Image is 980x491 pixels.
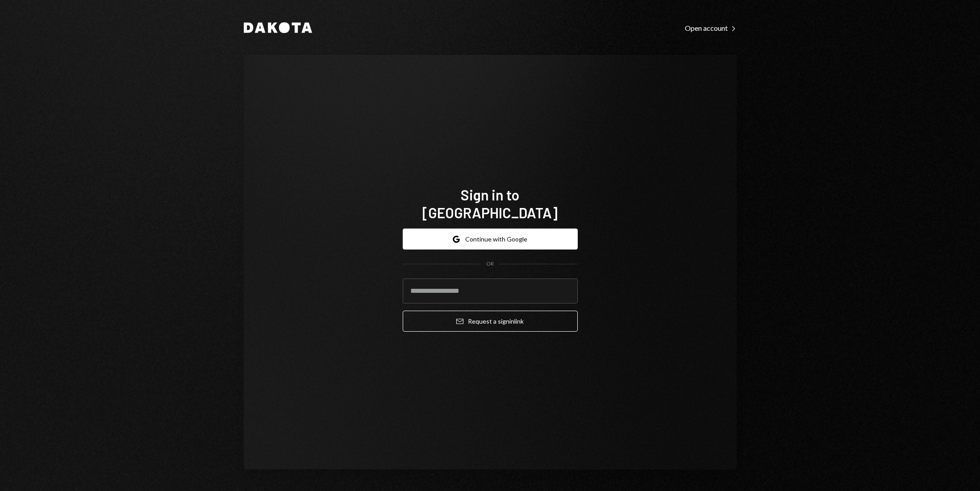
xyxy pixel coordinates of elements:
a: Open account [685,23,737,33]
div: Open account [685,24,737,33]
button: Request a signinlink [403,311,578,332]
div: OR [486,260,494,268]
h1: Sign in to [GEOGRAPHIC_DATA] [403,186,578,221]
button: Continue with Google [403,229,578,250]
